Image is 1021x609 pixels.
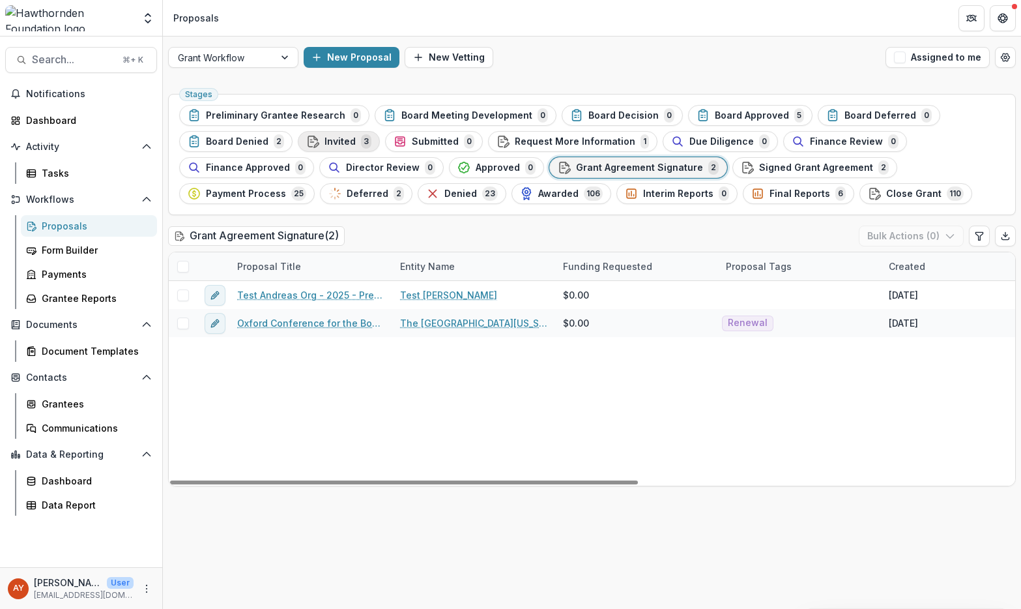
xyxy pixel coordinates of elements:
[563,288,589,302] span: $0.00
[810,136,883,147] span: Finance Review
[515,136,635,147] span: Request More Information
[34,589,134,601] p: [EMAIL_ADDRESS][DOMAIN_NAME]
[139,581,154,597] button: More
[718,252,881,280] div: Proposal Tags
[21,288,157,309] a: Grantee Reports
[888,134,899,149] span: 0
[347,188,388,200] span: Deferred
[42,267,147,281] div: Payments
[549,157,727,178] button: Grant Agreement Signature2
[401,110,532,121] span: Board Meeting Development
[179,105,369,126] button: Preliminary Grantee Research0
[392,260,463,273] div: Entity Name
[881,260,933,273] div: Created
[42,219,147,233] div: Proposals
[139,5,157,31] button: Open entity switcher
[576,162,703,173] span: Grant Agreement Signature
[889,316,918,330] div: [DATE]
[616,183,738,204] button: Interim Reports0
[563,316,589,330] span: $0.00
[5,136,157,157] button: Open Activity
[769,188,830,200] span: Final Reports
[320,183,412,204] button: Deferred2
[206,110,345,121] span: Preliminary Grantee Research
[21,215,157,237] a: Proposals
[229,252,392,280] div: Proposal Title
[783,131,907,152] button: Finance Review0
[718,260,799,273] div: Proposal Tags
[237,316,384,330] a: Oxford Conference for the Book - 2025 - 15,000
[464,134,474,149] span: 0
[21,263,157,285] a: Payments
[42,291,147,305] div: Grantee Reports
[859,183,972,204] button: Close Grant110
[5,367,157,388] button: Open Contacts
[21,162,157,184] a: Tasks
[26,141,136,153] span: Activity
[476,162,520,173] span: Approved
[304,47,399,68] button: New Proposal
[449,157,544,178] button: Approved0
[5,314,157,335] button: Open Documents
[26,194,136,205] span: Workflows
[21,494,157,516] a: Data Report
[794,108,804,123] span: 5
[538,108,548,123] span: 0
[179,157,314,178] button: Finance Approved0
[168,226,345,245] h2: Grant Agreement Signature ( 2 )
[663,131,778,152] button: Due Diligence0
[185,90,212,99] span: Stages
[324,136,356,147] span: Invited
[844,110,916,121] span: Board Deferred
[385,131,483,152] button: Submitted0
[425,160,435,175] span: 0
[889,288,918,302] div: [DATE]
[400,288,497,302] a: Test [PERSON_NAME]
[743,183,854,204] button: Final Reports6
[732,157,897,178] button: Signed Grant Agreement2
[664,108,674,123] span: 0
[173,11,219,25] div: Proposals
[555,252,718,280] div: Funding Requested
[5,83,157,104] button: Notifications
[5,110,157,131] a: Dashboard
[444,188,477,200] span: Denied
[400,316,547,330] a: The [GEOGRAPHIC_DATA][US_STATE]
[13,584,24,593] div: Andreas Yuíza
[715,110,789,121] span: Board Approved
[42,166,147,180] div: Tasks
[107,577,134,589] p: User
[921,108,932,123] span: 0
[392,252,555,280] div: Entity Name
[291,186,306,201] span: 25
[32,53,115,66] span: Search...
[759,134,769,149] span: 0
[120,53,146,67] div: ⌘ + K
[818,105,940,126] button: Board Deferred0
[21,393,157,415] a: Grantees
[361,134,371,149] span: 3
[5,5,134,31] img: Hawthornden Foundation logo
[643,188,713,200] span: Interim Reports
[405,47,493,68] button: New Vetting
[26,113,147,127] div: Dashboard
[274,134,284,149] span: 2
[42,397,147,411] div: Grantees
[5,47,157,73] button: Search...
[412,136,459,147] span: Submitted
[319,157,444,178] button: Director Review0
[688,105,812,126] button: Board Approved5
[859,226,964,246] button: Bulk Actions (0)
[562,105,683,126] button: Board Decision0
[835,186,846,201] span: 6
[511,183,611,204] button: Awarded106
[5,444,157,465] button: Open Data & Reporting
[886,188,942,200] span: Close Grant
[394,186,404,201] span: 2
[351,108,361,123] span: 0
[179,183,315,204] button: Payment Process25
[555,260,660,273] div: Funding Requested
